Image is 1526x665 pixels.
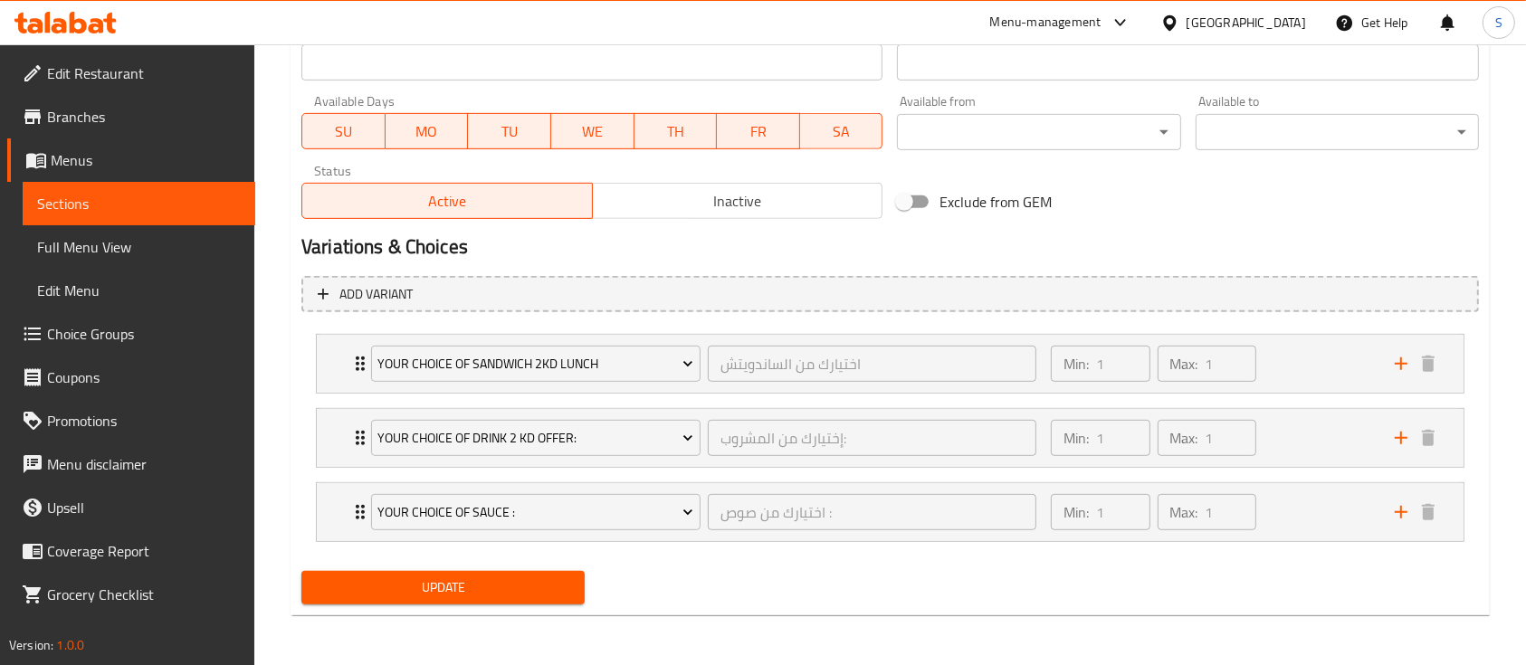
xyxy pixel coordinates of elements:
[47,366,241,388] span: Coupons
[1388,499,1415,526] button: add
[37,236,241,258] span: Full Menu View
[7,399,255,442] a: Promotions
[377,353,693,375] span: your choice of Sandwich 2kd Lunch
[301,475,1479,549] li: Expand
[301,571,585,604] button: Update
[558,119,627,145] span: WE
[468,113,551,149] button: TU
[47,497,241,518] span: Upsell
[1415,499,1442,526] button: delete
[9,633,53,657] span: Version:
[1170,501,1198,523] p: Max:
[377,501,693,524] span: Your choice of Sauce :
[317,335,1464,393] div: Expand
[47,540,241,562] span: Coverage Report
[339,283,413,306] span: Add variant
[301,327,1479,401] li: Expand
[1063,501,1089,523] p: Min:
[634,113,718,149] button: TH
[1187,13,1306,33] div: [GEOGRAPHIC_DATA]
[7,52,255,95] a: Edit Restaurant
[51,149,241,171] span: Menus
[1388,424,1415,451] button: add
[1415,424,1442,451] button: delete
[37,280,241,301] span: Edit Menu
[1388,350,1415,377] button: add
[301,183,593,219] button: Active
[47,584,241,605] span: Grocery Checklist
[7,95,255,138] a: Branches
[301,276,1479,313] button: Add variant
[56,633,84,657] span: 1.0.0
[377,427,693,450] span: Your Choice Of Drink 2 kd offer:
[7,312,255,356] a: Choice Groups
[393,119,462,145] span: MO
[37,193,241,214] span: Sections
[47,62,241,84] span: Edit Restaurant
[310,119,378,145] span: SU
[47,410,241,432] span: Promotions
[301,113,386,149] button: SU
[800,113,883,149] button: SA
[317,483,1464,541] div: Expand
[7,442,255,486] a: Menu disclaimer
[600,188,876,214] span: Inactive
[939,191,1052,213] span: Exclude from GEM
[7,138,255,182] a: Menus
[897,114,1180,150] div: ​
[1063,427,1089,449] p: Min:
[310,188,586,214] span: Active
[7,529,255,573] a: Coverage Report
[47,323,241,345] span: Choice Groups
[1495,13,1502,33] span: S
[7,356,255,399] a: Coupons
[642,119,711,145] span: TH
[317,409,1464,467] div: Expand
[990,12,1102,33] div: Menu-management
[475,119,544,145] span: TU
[386,113,469,149] button: MO
[724,119,793,145] span: FR
[551,113,634,149] button: WE
[23,225,255,269] a: Full Menu View
[301,233,1479,261] h2: Variations & Choices
[7,573,255,616] a: Grocery Checklist
[1170,353,1198,375] p: Max:
[7,486,255,529] a: Upsell
[1415,350,1442,377] button: delete
[371,420,701,456] button: Your Choice Of Drink 2 kd offer:
[371,346,701,382] button: your choice of Sandwich 2kd Lunch
[807,119,876,145] span: SA
[47,453,241,475] span: Menu disclaimer
[592,183,883,219] button: Inactive
[47,106,241,128] span: Branches
[316,576,570,599] span: Update
[23,182,255,225] a: Sections
[1196,114,1479,150] div: ​
[717,113,800,149] button: FR
[1063,353,1089,375] p: Min:
[301,401,1479,475] li: Expand
[1170,427,1198,449] p: Max:
[371,494,701,530] button: Your choice of Sauce :
[23,269,255,312] a: Edit Menu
